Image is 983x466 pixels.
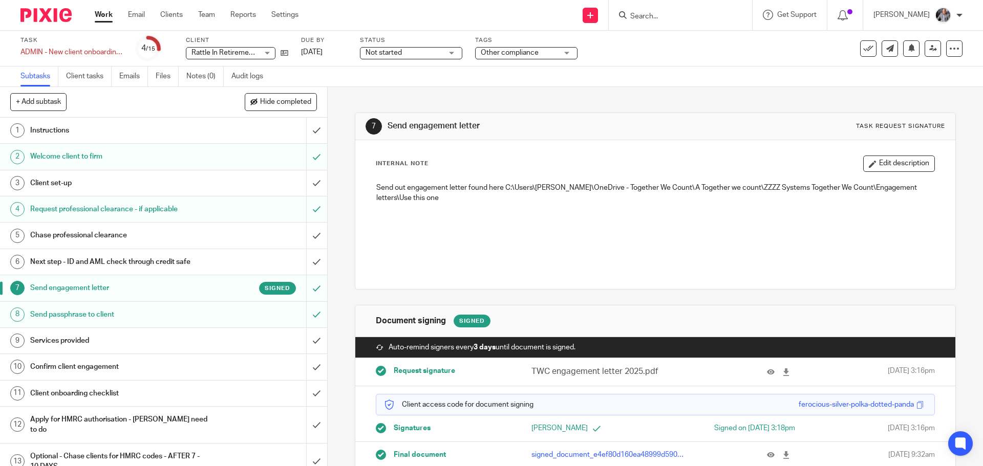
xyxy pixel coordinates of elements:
div: 10 [10,360,25,374]
div: 2 [10,150,25,164]
a: Email [128,10,145,20]
h1: Send engagement letter [388,121,677,131]
div: ADMIN - New client onboarding - Limited company AM 2025 JUNE [20,47,123,57]
a: Work [95,10,113,20]
span: [DATE] 3:16pm [888,423,935,433]
p: TWC engagement letter 2025.pdf [531,366,686,378]
div: 12 [10,417,25,432]
span: [DATE] [301,49,323,56]
a: Client tasks [66,66,112,86]
div: Signed [454,315,490,327]
a: Emails [119,66,148,86]
div: 9 [10,334,25,348]
a: Files [156,66,179,86]
div: 7 [366,118,382,135]
label: Task [20,36,123,45]
h1: Request professional clearance - if applicable [30,202,207,217]
strong: 3 days [474,344,496,351]
button: + Add subtask [10,93,67,110]
h1: Chase professional clearance [30,228,207,243]
a: Team [198,10,215,20]
h1: Welcome client to firm [30,149,207,164]
p: signed_document_e4ef80d160ea48999d590b76d058b137.pdf [531,450,686,460]
img: Pixie [20,8,72,22]
a: Subtasks [20,66,58,86]
div: 3 [10,176,25,190]
div: 6 [10,255,25,269]
a: Clients [160,10,183,20]
label: Due by [301,36,347,45]
h1: Send engagement letter [30,280,207,296]
div: ADMIN - New client onboarding - Limited company AM [DATE] [20,47,123,57]
span: Get Support [777,11,817,18]
div: ferocious-silver-polka-dotted-panda [799,400,914,410]
button: Hide completed [245,93,317,110]
a: Notes (0) [186,66,224,86]
p: Send out engagement letter found here C:\Users\[PERSON_NAME]\OneDrive - Together We Count\A Toget... [376,183,934,204]
h1: Client onboarding checklist [30,386,207,401]
p: Internal Note [376,160,429,168]
span: Signatures [394,423,431,433]
span: [DATE] 3:16pm [888,366,935,378]
label: Tags [475,36,578,45]
span: Not started [366,49,402,56]
span: Auto-remind signers every until document is signed. [389,342,575,352]
h1: Confirm client engagement [30,359,207,374]
div: Task request signature [856,122,945,130]
span: [DATE] 9:32am [888,450,935,460]
img: -%20%20-%20studio@ingrained.co.uk%20for%20%20-20220223%20at%20101413%20-%201W1A2026.jpg [935,7,951,24]
span: Final document [394,450,446,460]
p: Client access code for document signing [384,400,533,410]
h1: Next step - ID and AML check through credit safe [30,254,207,270]
small: /15 [146,46,155,52]
a: Audit logs [231,66,271,86]
div: 5 [10,229,25,243]
button: Edit description [863,156,935,172]
span: Hide completed [260,98,311,106]
h1: Client set-up [30,175,207,191]
p: [PERSON_NAME] [531,423,655,433]
a: Settings [271,10,298,20]
div: 4 [10,202,25,216]
div: Signed on [DATE] 3:18pm [671,423,795,433]
h1: Apply for HMRC authorisation - [PERSON_NAME] need to do [30,412,207,438]
a: Reports [230,10,256,20]
div: 4 [141,42,155,54]
span: Signed [265,284,290,293]
div: 7 [10,281,25,295]
label: Status [360,36,462,45]
div: 8 [10,307,25,322]
h1: Document signing [376,316,446,326]
div: 11 [10,386,25,401]
h1: Send passphrase to client [30,307,207,322]
h1: Instructions [30,123,207,138]
span: Rattle In Retirement Ltd [191,49,268,56]
span: Other compliance [481,49,539,56]
span: Request signature [394,366,455,376]
h1: Services provided [30,333,207,348]
input: Search [629,12,721,21]
label: Client [186,36,288,45]
div: 1 [10,123,25,138]
p: [PERSON_NAME] [873,10,930,20]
